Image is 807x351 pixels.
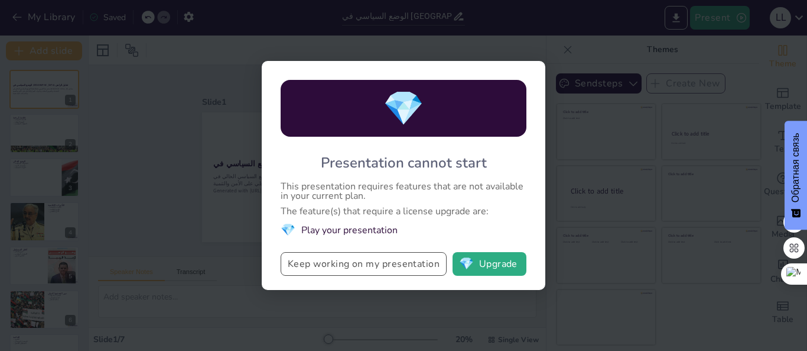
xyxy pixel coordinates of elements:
button: diamondUpgrade [453,252,526,276]
button: Обратная связь - Показать опрос [785,121,807,230]
div: The feature(s) that require a license upgrade are: [281,207,526,216]
span: diamond [383,86,424,131]
button: Keep working on my presentation [281,252,447,276]
div: This presentation requires features that are not available in your current plan. [281,182,526,201]
li: Play your presentation [281,222,526,238]
font: Обратная связь [790,133,801,203]
span: diamond [281,222,295,238]
div: Presentation cannot start [321,153,487,172]
span: diamond [459,258,474,270]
